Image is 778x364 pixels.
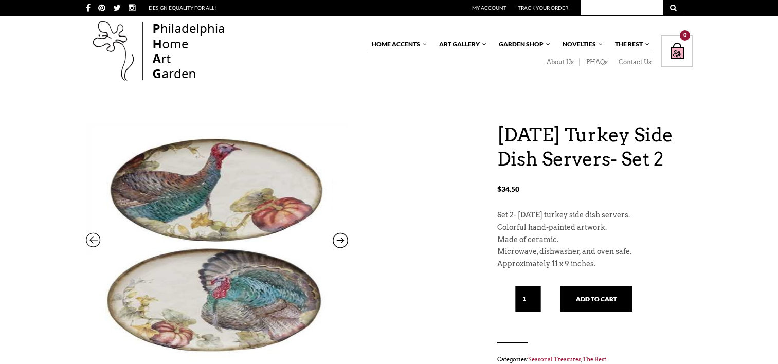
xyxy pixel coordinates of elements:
[497,258,693,270] p: Approximately 11 x 9 inches.
[497,185,519,193] bdi: 34.50
[497,185,501,193] span: $
[540,58,580,66] a: About Us
[515,286,541,312] input: Qty
[580,58,613,66] a: PHAQs
[680,30,690,41] div: 0
[497,234,693,246] p: Made of ceramic.
[583,356,606,363] a: The Rest
[494,35,551,53] a: Garden Shop
[497,209,693,222] p: Set 2- [DATE] turkey side dish servers.
[497,222,693,234] p: Colorful hand-painted artwork.
[497,246,693,258] p: Microwave, dishwasher, and oven safe.
[557,35,604,53] a: Novelties
[497,123,693,171] h1: [DATE] Turkey Side Dish Servers- Set 2
[560,286,632,312] button: Add to cart
[434,35,487,53] a: Art Gallery
[518,5,568,11] a: Track Your Order
[528,356,581,363] a: Seasonal Treasures
[613,58,652,66] a: Contact Us
[472,5,506,11] a: My Account
[367,35,428,53] a: Home Accents
[610,35,650,53] a: The Rest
